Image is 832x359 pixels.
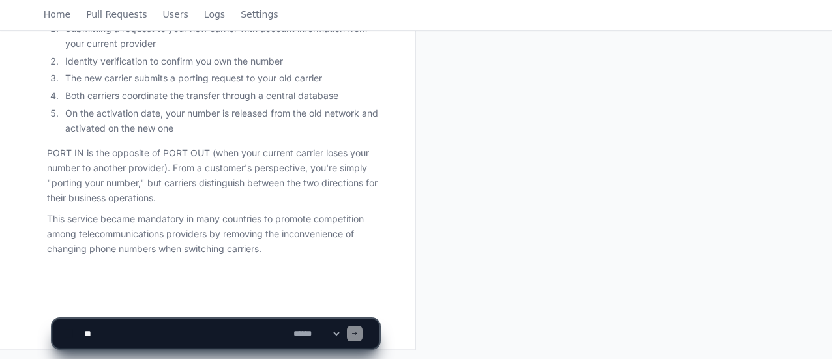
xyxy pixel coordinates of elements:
li: On the activation date, your number is released from the old network and activated on the new one [61,106,379,136]
li: Submitting a request to your new carrier with account information from your current provider [61,22,379,51]
p: This service became mandatory in many countries to promote competition among telecommunications p... [47,212,379,256]
span: Settings [241,10,278,18]
p: PORT IN is the opposite of PORT OUT (when your current carrier loses your number to another provi... [47,146,379,205]
li: Identity verification to confirm you own the number [61,54,379,69]
li: The new carrier submits a porting request to your old carrier [61,71,379,86]
span: Pull Requests [86,10,147,18]
li: Both carriers coordinate the transfer through a central database [61,89,379,104]
span: Users [163,10,188,18]
span: Logs [204,10,225,18]
span: Home [44,10,70,18]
